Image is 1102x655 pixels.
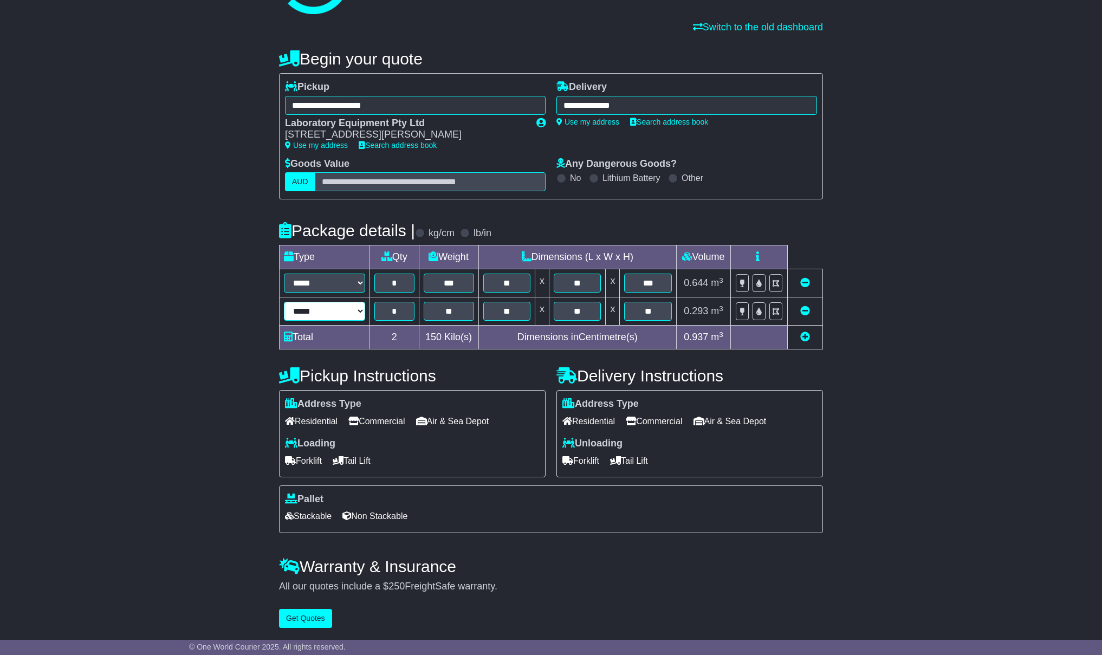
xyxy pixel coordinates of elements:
[800,277,810,288] a: Remove this item
[285,129,526,141] div: [STREET_ADDRESS][PERSON_NAME]
[285,81,329,93] label: Pickup
[279,581,823,593] div: All our quotes include a $ FreightSafe warranty.
[606,269,620,297] td: x
[535,269,549,297] td: x
[535,297,549,326] td: x
[285,438,335,450] label: Loading
[610,452,648,469] span: Tail Lift
[556,81,607,93] label: Delivery
[419,326,478,349] td: Kilo(s)
[556,367,823,385] h4: Delivery Instructions
[342,508,407,524] span: Non Stackable
[562,398,639,410] label: Address Type
[388,581,405,592] span: 250
[333,452,371,469] span: Tail Lift
[630,118,708,126] a: Search address book
[285,118,526,129] div: Laboratory Equipment Pty Ltd
[279,50,823,68] h4: Begin your quote
[285,398,361,410] label: Address Type
[556,158,677,170] label: Any Dangerous Goods?
[285,494,323,505] label: Pallet
[285,141,348,150] a: Use my address
[285,452,322,469] span: Forklift
[711,277,723,288] span: m
[800,306,810,316] a: Remove this item
[474,228,491,239] label: lb/in
[682,173,703,183] label: Other
[285,158,349,170] label: Goods Value
[684,277,708,288] span: 0.644
[285,508,332,524] span: Stackable
[562,413,615,430] span: Residential
[279,557,823,575] h4: Warranty & Insurance
[684,306,708,316] span: 0.293
[626,413,682,430] span: Commercial
[370,326,419,349] td: 2
[570,173,581,183] label: No
[189,643,346,651] span: © One World Courier 2025. All rights reserved.
[285,413,338,430] span: Residential
[279,222,415,239] h4: Package details |
[693,22,823,33] a: Switch to the old dashboard
[478,326,676,349] td: Dimensions in Centimetre(s)
[711,306,723,316] span: m
[684,332,708,342] span: 0.937
[711,332,723,342] span: m
[279,609,332,628] button: Get Quotes
[602,173,660,183] label: Lithium Battery
[800,332,810,342] a: Add new item
[348,413,405,430] span: Commercial
[280,326,370,349] td: Total
[562,452,599,469] span: Forklift
[693,413,767,430] span: Air & Sea Depot
[425,332,442,342] span: 150
[606,297,620,326] td: x
[719,276,723,284] sup: 3
[556,118,619,126] a: Use my address
[279,367,546,385] h4: Pickup Instructions
[370,245,419,269] td: Qty
[719,304,723,313] sup: 3
[280,245,370,269] td: Type
[478,245,676,269] td: Dimensions (L x W x H)
[416,413,489,430] span: Air & Sea Depot
[429,228,455,239] label: kg/cm
[676,245,730,269] td: Volume
[562,438,623,450] label: Unloading
[719,330,723,339] sup: 3
[359,141,437,150] a: Search address book
[285,172,315,191] label: AUD
[419,245,478,269] td: Weight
